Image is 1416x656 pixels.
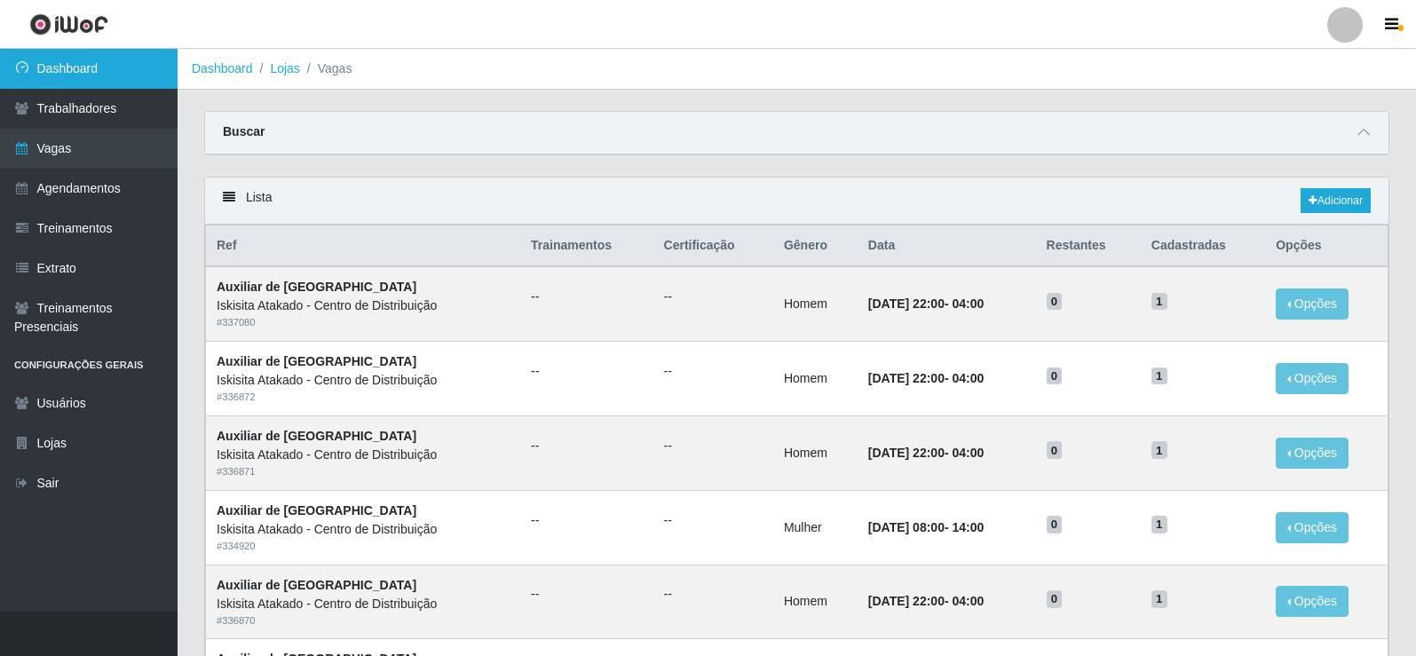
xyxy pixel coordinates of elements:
time: [DATE] 22:00 [868,446,945,460]
th: Ref [206,225,521,267]
span: 1 [1151,293,1167,311]
time: [DATE] 22:00 [868,296,945,311]
button: Opções [1276,438,1349,469]
th: Data [858,225,1036,267]
span: 0 [1047,441,1063,459]
button: Opções [1276,288,1349,320]
span: 0 [1047,293,1063,311]
time: 04:00 [952,371,984,385]
nav: breadcrumb [178,49,1416,90]
ul: -- [531,362,643,381]
ul: -- [531,585,643,604]
strong: - [868,520,984,534]
strong: Auxiliar de [GEOGRAPHIC_DATA] [217,578,416,592]
strong: - [868,296,984,311]
button: Opções [1276,363,1349,394]
div: Iskisita Atakado - Centro de Distribuição [217,371,510,390]
span: 1 [1151,441,1167,459]
strong: Auxiliar de [GEOGRAPHIC_DATA] [217,280,416,294]
td: Homem [773,342,858,416]
ul: -- [531,288,643,306]
time: 04:00 [952,594,984,608]
ul: -- [664,585,763,604]
button: Opções [1276,586,1349,617]
a: Adicionar [1301,188,1371,213]
a: Dashboard [192,61,253,75]
ul: -- [664,511,763,530]
div: # 336872 [217,390,510,405]
time: 14:00 [952,520,984,534]
strong: Buscar [223,124,265,138]
th: Cadastradas [1141,225,1265,267]
div: Iskisita Atakado - Centro de Distribuição [217,446,510,464]
td: Homem [773,565,858,639]
time: [DATE] 22:00 [868,594,945,608]
strong: - [868,446,984,460]
ul: -- [664,288,763,306]
td: Homem [773,266,858,341]
th: Gênero [773,225,858,267]
div: # 336870 [217,613,510,628]
strong: - [868,371,984,385]
time: 04:00 [952,446,984,460]
td: Homem [773,415,858,490]
div: Iskisita Atakado - Centro de Distribuição [217,520,510,539]
li: Vagas [300,59,352,78]
div: # 334920 [217,539,510,554]
div: Lista [205,178,1388,225]
ul: -- [531,511,643,530]
ul: -- [531,437,643,455]
ul: -- [664,437,763,455]
time: 04:00 [952,296,984,311]
div: Iskisita Atakado - Centro de Distribuição [217,595,510,613]
ul: -- [664,362,763,381]
time: [DATE] 08:00 [868,520,945,534]
th: Certificação [653,225,773,267]
strong: Auxiliar de [GEOGRAPHIC_DATA] [217,429,416,443]
td: Mulher [773,490,858,565]
button: Opções [1276,512,1349,543]
th: Trainamentos [520,225,653,267]
img: CoreUI Logo [29,13,108,36]
div: # 336871 [217,464,510,479]
a: Lojas [270,61,299,75]
strong: - [868,594,984,608]
span: 0 [1047,368,1063,385]
strong: Auxiliar de [GEOGRAPHIC_DATA] [217,503,416,518]
span: 1 [1151,368,1167,385]
time: [DATE] 22:00 [868,371,945,385]
div: # 337080 [217,315,510,330]
span: 1 [1151,590,1167,608]
th: Restantes [1036,225,1141,267]
th: Opções [1265,225,1388,267]
div: Iskisita Atakado - Centro de Distribuição [217,296,510,315]
span: 0 [1047,590,1063,608]
span: 0 [1047,516,1063,533]
span: 1 [1151,516,1167,533]
strong: Auxiliar de [GEOGRAPHIC_DATA] [217,354,416,368]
